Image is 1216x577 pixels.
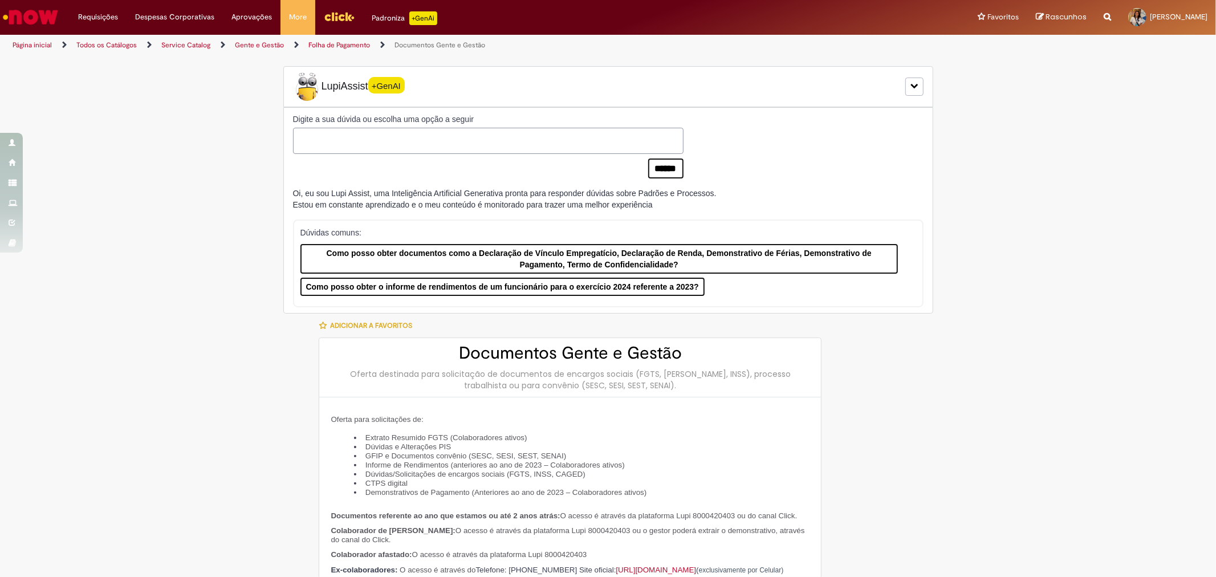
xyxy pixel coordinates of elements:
a: Folha de Pagamento [308,40,370,50]
a: Service Catalog [161,40,210,50]
a: Rascunhos [1036,12,1087,23]
span: Informe de Rendimentos (anteriores ao ano de 2023 – Colaboradores ativos) [365,461,625,469]
ul: Trilhas de página [9,35,802,56]
button: Como posso obter o informe de rendimentos de um funcionário para o exercício 2024 referente a 2023? [300,278,705,296]
img: Lupi [293,72,322,101]
span: O acesso é através da plataforma Lupi 8000420403 ou o gestor poderá extrair o demonstrativo, atra... [331,526,804,544]
a: [URL][DOMAIN_NAME] [616,566,697,574]
p: Dúvidas comuns: [300,227,898,238]
h2: Documentos Gente e Gestão [331,344,810,363]
div: Padroniza [372,11,437,25]
span: Telefone: [PHONE_NUMBER] Site oficial: ( [476,566,699,574]
span: Demonstrativos de Pagamento (Anteriores ao ano de 2023 – Colaboradores ativos) [365,488,646,497]
p: +GenAi [409,11,437,25]
span: Colaborador afastado: [331,550,412,559]
span: Rascunhos [1046,11,1087,22]
span: CTPS digital [365,479,408,487]
span: Documentos referente ao ano que estamos ou até 2 anos atrás: [331,511,560,520]
span: Dúvidas e Alterações PIS [365,442,451,451]
label: Digite a sua dúvida ou escolha uma opção a seguir [293,113,684,125]
span: Colaborador de [PERSON_NAME]: [331,526,455,535]
span: [PERSON_NAME] [1150,12,1207,22]
span: O acesso é através do [400,566,475,574]
a: Documentos Gente e Gestão [395,40,485,50]
span: More [289,11,307,23]
a: Gente e Gestão [235,40,284,50]
span: Dúvidas/Solicitações de encargos sociais (FGTS, INSS, CAGED) [365,470,585,478]
span: GFIP e Documentos convênio (SESC, SESI, SEST, SENAI) [365,452,566,460]
button: Adicionar a Favoritos [319,314,418,338]
span: O acesso é através da plataforma Lupi 8000420403 ou do canal Click. [560,511,798,520]
img: ServiceNow [1,6,60,29]
img: click_logo_yellow_360x200.png [324,8,355,25]
a: Todos os Catálogos [76,40,137,50]
span: Despesas Corporativas [135,11,214,23]
span: Ex-colaboradores: [331,566,397,574]
div: Oferta destinada para solicitação de documentos de encargos sociais (FGTS, [PERSON_NAME], INSS), ... [331,368,810,391]
span: Oferta para solicitações de: [331,415,423,424]
span: Requisições [78,11,118,23]
span: Aprovações [231,11,272,23]
span: Favoritos [987,11,1019,23]
button: Como posso obter documentos como a Declaração de Vínculo Empregatício, Declaração de Renda, Demon... [300,244,898,274]
span: Extrato Resumido FGTS (Colaboradores ativos) [365,433,527,442]
span: +GenAI [368,77,405,94]
span: exclusivamente por Celular) [699,566,784,574]
span: LupiAssist [293,72,405,101]
span: Adicionar a Favoritos [330,321,412,330]
span: O acesso é através da plataforma Lupi 8000420403 [412,550,587,559]
div: LupiLupiAssist+GenAI [283,66,933,107]
div: Oi, eu sou Lupi Assist, uma Inteligência Artificial Generativa pronta para responder dúvidas sobr... [293,188,717,210]
a: Página inicial [13,40,52,50]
